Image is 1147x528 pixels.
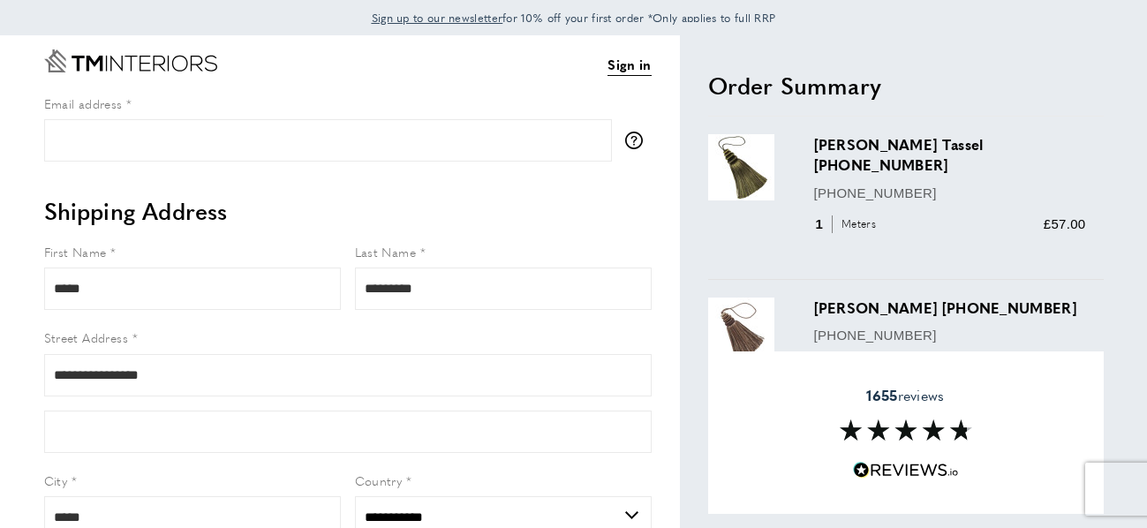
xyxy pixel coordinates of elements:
img: Aurelia Key Tassel 987-56133-13 [708,134,774,200]
h3: [PERSON_NAME] Tassel [PHONE_NUMBER] [814,134,1086,175]
img: Reviews section [840,419,972,441]
span: Sign up to our newsletter [372,10,503,26]
img: Reviews.io 5 stars [853,462,959,479]
a: Go to Home page [44,49,217,72]
span: City [44,471,68,489]
img: Aurelia Key Tassel 987-56133-01 [708,298,774,364]
strong: 1655 [866,385,897,405]
h2: Order Summary [708,70,1104,102]
span: for 10% off your first order *Only applies to full RRP [372,10,776,26]
span: Meters [832,215,880,232]
span: £57.00 [1044,216,1086,231]
span: Email address [44,94,123,112]
span: Street Address [44,328,129,346]
span: First Name [44,243,107,260]
a: Sign in [607,54,651,76]
div: 1 [814,214,882,235]
span: reviews [866,387,944,404]
span: Last Name [355,243,417,260]
span: Country [355,471,403,489]
a: Sign up to our newsletter [372,9,503,26]
p: [PHONE_NUMBER] [814,183,1086,204]
h3: [PERSON_NAME] [PHONE_NUMBER] [814,298,1086,318]
p: [PHONE_NUMBER] [814,325,1086,346]
h2: Shipping Address [44,195,652,227]
button: More information [625,132,652,149]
